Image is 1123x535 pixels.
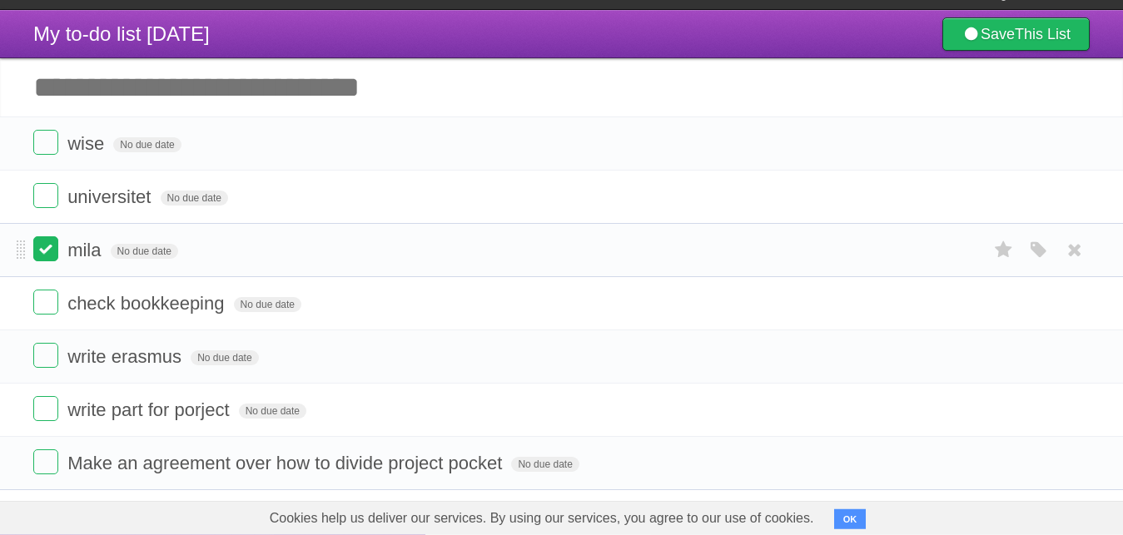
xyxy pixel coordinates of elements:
span: check bookkeeping [67,293,228,314]
span: No due date [161,191,228,206]
span: universitet [67,186,155,207]
span: mila [67,240,105,260]
span: write part for porject [67,399,233,420]
label: Done [33,183,58,208]
label: Star task [988,236,1020,264]
span: write erasmus [67,346,186,367]
a: SaveThis List [942,17,1090,51]
span: No due date [111,244,178,259]
b: This List [1015,26,1071,42]
label: Done [33,290,58,315]
span: No due date [234,297,301,312]
span: My to-do list [DATE] [33,22,210,45]
label: Done [33,449,58,474]
button: OK [834,509,867,529]
span: No due date [191,350,258,365]
label: Done [33,236,58,261]
span: wise [67,133,108,154]
label: Done [33,343,58,368]
span: Cookies help us deliver our services. By using our services, you agree to our use of cookies. [253,502,831,535]
span: No due date [113,137,181,152]
label: Done [33,130,58,155]
span: No due date [511,457,579,472]
label: Done [33,396,58,421]
span: Make an agreement over how to divide project pocket [67,453,506,473]
span: No due date [239,404,306,419]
